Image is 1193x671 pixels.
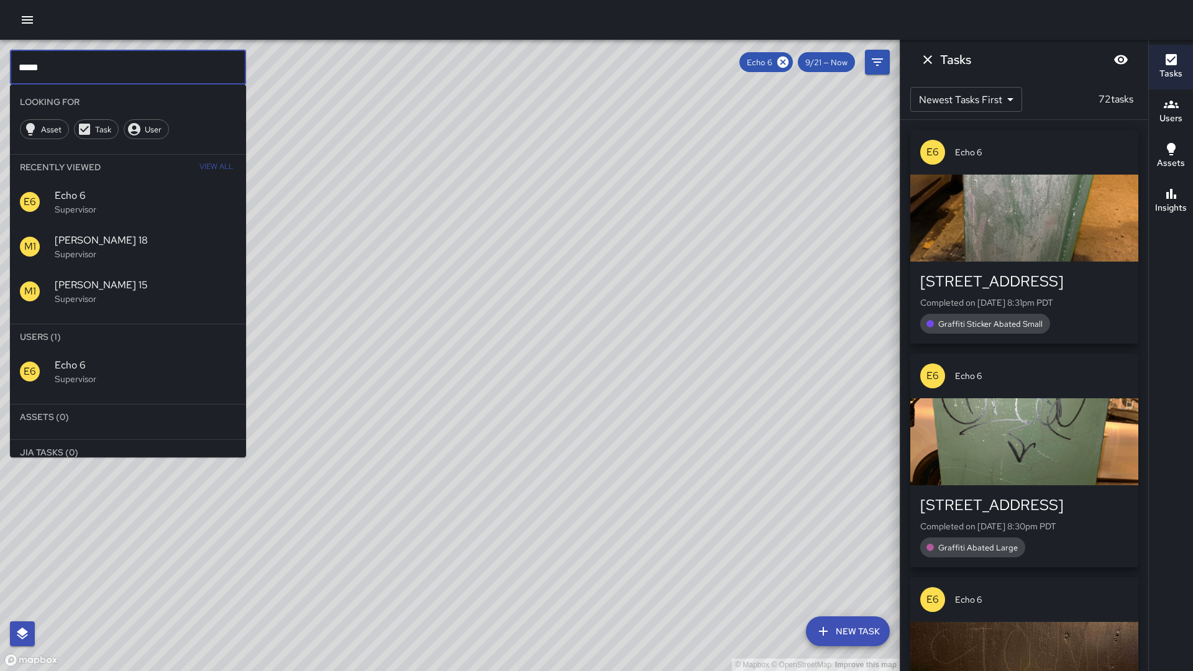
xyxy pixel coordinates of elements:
[55,188,236,203] span: Echo 6
[798,57,855,68] span: 9/21 — Now
[1159,112,1182,126] h6: Users
[910,130,1138,344] button: E6Echo 6[STREET_ADDRESS]Completed on [DATE] 8:31pm PDTGraffiti Sticker Abated Small
[920,520,1128,532] p: Completed on [DATE] 8:30pm PDT
[910,354,1138,567] button: E6Echo 6[STREET_ADDRESS]Completed on [DATE] 8:30pm PDTGraffiti Abated Large
[931,319,1050,329] span: Graffiti Sticker Abated Small
[920,272,1128,291] div: [STREET_ADDRESS]
[55,248,236,260] p: Supervisor
[55,358,236,373] span: Echo 6
[196,155,236,180] button: View All
[10,404,246,429] li: Assets (0)
[1157,157,1185,170] h6: Assets
[10,349,246,394] div: E6Echo 6Supervisor
[124,119,169,139] div: User
[1149,89,1193,134] button: Users
[955,593,1128,606] span: Echo 6
[910,87,1022,112] div: Newest Tasks First
[926,592,939,607] p: E6
[739,57,780,68] span: Echo 6
[1149,45,1193,89] button: Tasks
[138,124,168,135] span: User
[806,616,890,646] button: New Task
[865,50,890,75] button: Filters
[55,373,236,385] p: Supervisor
[24,284,36,299] p: M1
[34,124,68,135] span: Asset
[955,370,1128,382] span: Echo 6
[955,146,1128,158] span: Echo 6
[739,52,793,72] div: Echo 6
[55,233,236,248] span: [PERSON_NAME] 18
[24,364,36,379] p: E6
[926,145,939,160] p: E6
[1108,47,1133,72] button: Blur
[10,440,246,465] li: Jia Tasks (0)
[1159,67,1182,81] h6: Tasks
[940,50,971,70] h6: Tasks
[10,155,246,180] li: Recently Viewed
[10,269,246,314] div: M1[PERSON_NAME] 15Supervisor
[55,203,236,216] p: Supervisor
[88,124,118,135] span: Task
[10,180,246,224] div: E6Echo 6Supervisor
[1149,134,1193,179] button: Assets
[24,239,36,254] p: M1
[1149,179,1193,224] button: Insights
[1094,92,1138,107] p: 72 tasks
[55,293,236,305] p: Supervisor
[10,224,246,269] div: M1[PERSON_NAME] 18Supervisor
[74,119,119,139] div: Task
[931,542,1025,553] span: Graffiti Abated Large
[55,278,236,293] span: [PERSON_NAME] 15
[24,194,36,209] p: E6
[10,89,246,114] li: Looking For
[199,157,233,177] span: View All
[920,495,1128,515] div: [STREET_ADDRESS]
[10,324,246,349] li: Users (1)
[920,296,1128,309] p: Completed on [DATE] 8:31pm PDT
[1155,201,1187,215] h6: Insights
[20,119,69,139] div: Asset
[915,47,940,72] button: Dismiss
[926,368,939,383] p: E6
